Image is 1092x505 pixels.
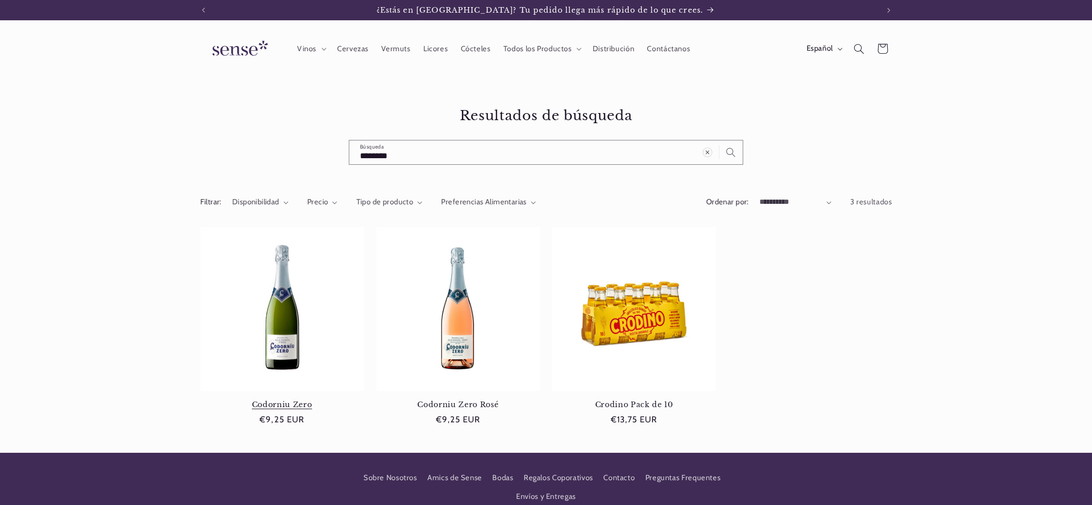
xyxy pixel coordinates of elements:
[417,38,454,60] a: Licores
[593,44,635,54] span: Distribución
[196,30,280,67] a: Sense
[307,197,329,206] span: Precio
[847,37,870,60] summary: Búsqueda
[586,38,641,60] a: Distribución
[200,107,892,124] h1: Resultados de búsqueda
[331,38,375,60] a: Cervezas
[337,44,369,54] span: Cervezas
[503,44,572,54] span: Todos los Productos
[603,469,635,487] a: Contacto
[800,39,847,59] button: Español
[524,469,593,487] a: Regalos Coporativos
[454,38,497,60] a: Cócteles
[492,469,513,487] a: Bodas
[232,197,288,208] summary: Disponibilidad (0 seleccionado)
[645,469,721,487] a: Preguntas Frequentes
[200,400,364,409] a: Codorniu Zero
[441,197,527,206] span: Preferencias Alimentarias
[552,400,716,409] a: Crodino Pack de 10
[850,197,892,206] span: 3 resultados
[441,197,536,208] summary: Preferencias Alimentarias (0 seleccionado)
[290,38,331,60] summary: Vinos
[307,197,338,208] summary: Precio
[232,197,279,206] span: Disponibilidad
[297,44,316,54] span: Vinos
[706,197,749,206] label: Ordenar por:
[497,38,586,60] summary: Todos los Productos
[381,44,410,54] span: Vermuts
[641,38,697,60] a: Contáctanos
[696,140,719,164] button: Borrar término de búsqueda
[363,472,417,487] a: Sobre Nosotros
[647,44,690,54] span: Contáctanos
[377,6,703,15] span: ¿Estás en [GEOGRAPHIC_DATA]? Tu pedido llega más rápido de lo que crees.
[427,469,482,487] a: Amics de Sense
[719,140,743,164] button: Búsqueda
[461,44,491,54] span: Cócteles
[375,38,417,60] a: Vermuts
[376,400,540,409] a: Codorniu Zero Rosé
[423,44,448,54] span: Licores
[356,197,423,208] summary: Tipo de producto (0 seleccionado)
[200,34,276,63] img: Sense
[200,197,222,208] h2: Filtrar:
[356,197,414,206] span: Tipo de producto
[807,43,833,54] span: Español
